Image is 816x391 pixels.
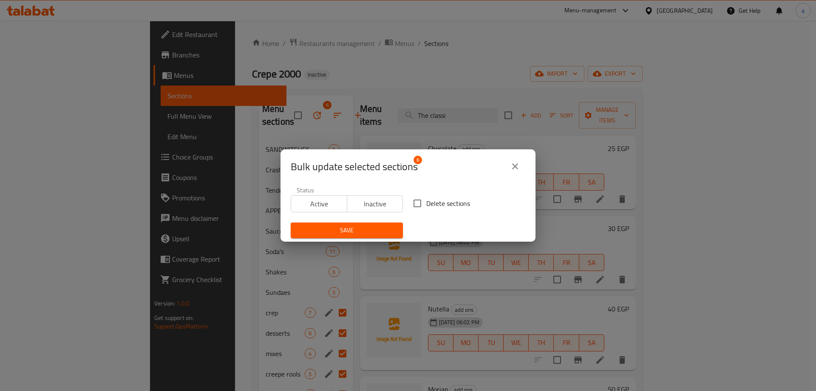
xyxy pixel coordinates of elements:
span: Active [295,198,344,210]
span: 6 [414,156,422,164]
button: close [505,156,525,177]
button: Save [291,223,403,238]
span: Inactive [351,198,400,210]
button: Inactive [347,195,403,212]
span: Save [297,225,396,236]
span: Selected section count [291,160,418,174]
button: Active [291,195,347,212]
span: Delete sections [426,198,470,208]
